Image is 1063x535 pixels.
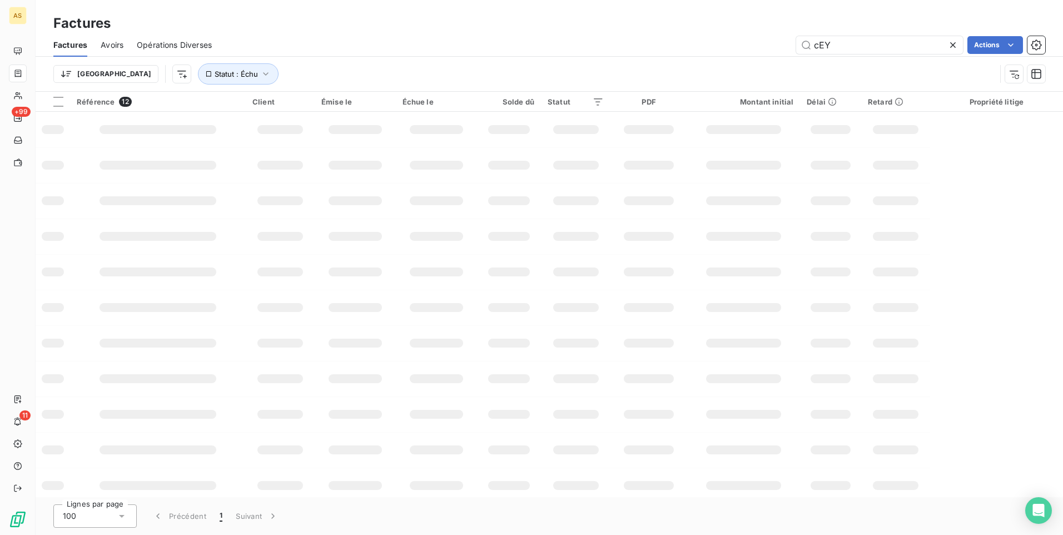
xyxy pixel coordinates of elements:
button: [GEOGRAPHIC_DATA] [53,65,158,83]
div: Montant initial [694,97,793,106]
span: Référence [77,97,115,106]
div: Statut [548,97,604,106]
button: Actions [967,36,1023,54]
span: 12 [119,97,131,107]
img: Logo LeanPay [9,511,27,528]
div: Délai [807,97,855,106]
div: Échue le [403,97,471,106]
button: 1 [213,504,229,528]
div: Solde dû [484,97,534,106]
div: Client [252,97,308,106]
div: Émise le [321,97,389,106]
div: Propriété litige [937,97,1056,106]
div: Open Intercom Messenger [1025,497,1052,524]
button: Statut : Échu [198,63,279,85]
span: Statut : Échu [215,70,258,78]
div: PDF [617,97,680,106]
span: +99 [12,107,31,117]
span: 100 [63,511,76,522]
span: Opérations Diverses [137,39,212,51]
div: AS [9,7,27,24]
button: Précédent [146,504,213,528]
span: 1 [220,511,222,522]
div: Retard [868,97,923,106]
input: Rechercher [796,36,963,54]
button: Suivant [229,504,285,528]
span: Avoirs [101,39,123,51]
span: 11 [19,410,31,420]
h3: Factures [53,13,111,33]
span: Factures [53,39,87,51]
